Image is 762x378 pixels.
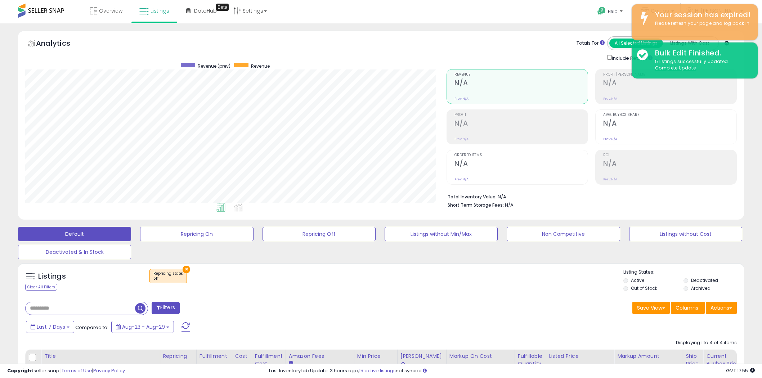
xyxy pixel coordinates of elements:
[623,269,744,276] p: Listing States:
[99,7,122,14] span: Overview
[650,20,752,27] div: Please refresh your page and log back in
[446,350,515,378] th: The percentage added to the cost of goods (COGS) that forms the calculator for Min & Max prices.
[200,352,229,360] div: Fulfillment
[153,271,183,282] span: Repricing state :
[592,1,630,23] a: Help
[44,352,157,360] div: Title
[632,302,670,314] button: Save View
[153,276,183,281] div: off
[597,6,606,15] i: Get Help
[25,284,57,291] div: Clear All Filters
[549,352,611,360] div: Listed Price
[706,352,743,368] div: Current Buybox Price
[448,202,504,208] b: Short Term Storage Fees:
[448,192,731,201] li: N/A
[726,367,755,374] span: 2025-09-8 17:55 GMT
[603,153,736,157] span: ROI
[18,227,131,241] button: Default
[454,137,469,141] small: Prev: N/A
[650,58,752,72] div: 5 listings successfully updated.
[216,4,229,11] div: Tooltip anchor
[449,352,512,360] div: Markup on Cost
[518,352,543,368] div: Fulfillable Quantity
[454,119,588,129] h2: N/A
[93,367,125,374] a: Privacy Policy
[359,367,396,374] a: 15 active listings
[617,352,680,360] div: Markup Amount
[609,39,663,48] button: All Selected Listings
[62,367,92,374] a: Terms of Use
[671,302,705,314] button: Columns
[454,177,469,181] small: Prev: N/A
[603,79,736,89] h2: N/A
[603,113,736,117] span: Avg. Buybox Share
[385,227,498,241] button: Listings without Min/Max
[255,352,283,368] div: Fulfillment Cost
[454,153,588,157] span: Ordered Items
[152,302,180,314] button: Filters
[629,227,742,241] button: Listings without Cost
[18,245,131,259] button: Deactivated & In Stock
[454,79,588,89] h2: N/A
[289,352,351,360] div: Amazon Fees
[454,159,588,169] h2: N/A
[75,324,108,331] span: Compared to:
[603,96,617,101] small: Prev: N/A
[7,368,125,374] div: seller snap | |
[26,321,74,333] button: Last 7 Days
[454,73,588,77] span: Revenue
[198,63,230,69] span: Revenue (prev)
[454,96,469,101] small: Prev: N/A
[454,113,588,117] span: Profit
[183,266,190,273] button: ×
[603,159,736,169] h2: N/A
[676,304,698,311] span: Columns
[507,227,620,241] button: Non Competitive
[602,54,661,62] div: Include Returns
[235,352,249,360] div: Cost
[357,352,394,360] div: Min Price
[163,352,193,360] div: Repricing
[505,202,514,208] span: N/A
[706,302,737,314] button: Actions
[691,285,711,291] label: Archived
[38,271,66,282] h5: Listings
[603,119,736,129] h2: N/A
[603,177,617,181] small: Prev: N/A
[194,7,217,14] span: DataHub
[122,323,165,330] span: Aug-23 - Aug-29
[650,10,752,20] div: Your session has expired!
[111,321,174,333] button: Aug-23 - Aug-29
[603,73,736,77] span: Profit [PERSON_NAME]
[151,7,169,14] span: Listings
[686,352,700,368] div: Ship Price
[655,65,696,71] u: Complete Update
[608,8,618,14] span: Help
[36,38,84,50] h5: Analytics
[37,323,65,330] span: Last 7 Days
[577,40,605,47] div: Totals For
[603,137,617,141] small: Prev: N/A
[650,48,752,58] div: Bulk Edit Finished.
[631,285,657,291] label: Out of Stock
[140,227,253,241] button: Repricing On
[676,339,737,346] div: Displaying 1 to 4 of 4 items
[7,367,33,374] strong: Copyright
[400,352,443,360] div: [PERSON_NAME]
[631,277,644,283] label: Active
[269,368,755,374] div: Last InventoryLab Update: 3 hours ago, not synced.
[263,227,376,241] button: Repricing Off
[691,277,718,283] label: Deactivated
[251,63,270,69] span: Revenue
[448,194,497,200] b: Total Inventory Value:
